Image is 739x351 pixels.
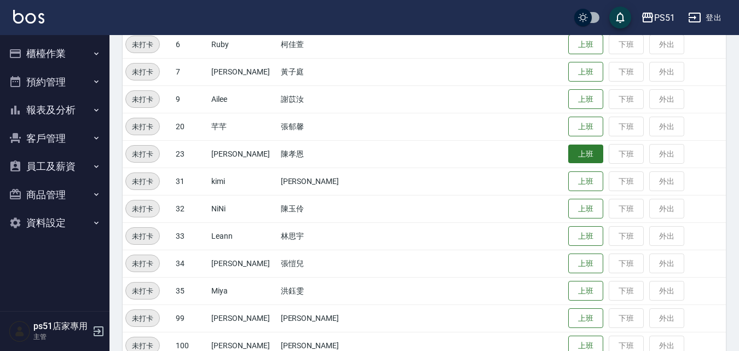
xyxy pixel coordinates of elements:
[209,113,278,140] td: 芊芊
[126,121,159,133] span: 未打卡
[126,231,159,242] span: 未打卡
[568,145,603,164] button: 上班
[9,320,31,342] img: Person
[568,226,603,246] button: 上班
[209,85,278,113] td: Ailee
[568,308,603,329] button: 上班
[126,258,159,269] span: 未打卡
[684,8,726,28] button: 登出
[126,39,159,50] span: 未打卡
[4,209,105,237] button: 資料設定
[33,321,89,332] h5: ps51店家專用
[278,85,359,113] td: 謝苡汝
[4,152,105,181] button: 員工及薪資
[278,304,359,332] td: [PERSON_NAME]
[209,195,278,222] td: NiNi
[173,277,209,304] td: 35
[209,277,278,304] td: Miya
[4,68,105,96] button: 預約管理
[209,140,278,168] td: [PERSON_NAME]
[173,113,209,140] td: 20
[568,89,603,110] button: 上班
[173,222,209,250] td: 33
[4,96,105,124] button: 報表及分析
[278,250,359,277] td: 張愷兒
[209,58,278,85] td: [PERSON_NAME]
[173,250,209,277] td: 34
[126,285,159,297] span: 未打卡
[173,195,209,222] td: 32
[4,124,105,153] button: 客戶管理
[278,140,359,168] td: 陳孝恩
[637,7,679,29] button: PS51
[278,222,359,250] td: 林思宇
[126,313,159,324] span: 未打卡
[654,11,675,25] div: PS51
[173,58,209,85] td: 7
[13,10,44,24] img: Logo
[568,199,603,219] button: 上班
[209,304,278,332] td: [PERSON_NAME]
[126,176,159,187] span: 未打卡
[33,332,89,342] p: 主管
[278,113,359,140] td: 張郁馨
[568,254,603,274] button: 上班
[278,277,359,304] td: 洪鈺雯
[278,195,359,222] td: 陳玉伶
[209,222,278,250] td: Leann
[173,85,209,113] td: 9
[568,117,603,137] button: 上班
[173,31,209,58] td: 6
[568,62,603,82] button: 上班
[568,281,603,301] button: 上班
[126,94,159,105] span: 未打卡
[209,31,278,58] td: Ruby
[568,171,603,192] button: 上班
[126,66,159,78] span: 未打卡
[126,148,159,160] span: 未打卡
[278,31,359,58] td: 柯佳萱
[126,203,159,215] span: 未打卡
[209,168,278,195] td: kimi
[278,168,359,195] td: [PERSON_NAME]
[173,140,209,168] td: 23
[4,39,105,68] button: 櫃檯作業
[609,7,631,28] button: save
[209,250,278,277] td: [PERSON_NAME]
[568,34,603,55] button: 上班
[278,58,359,85] td: 黃子庭
[4,181,105,209] button: 商品管理
[173,168,209,195] td: 31
[173,304,209,332] td: 99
